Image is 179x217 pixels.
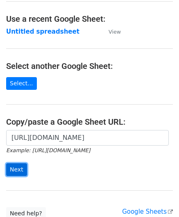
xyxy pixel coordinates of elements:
[6,117,173,127] h4: Copy/paste a Google Sheet URL:
[109,29,121,35] small: View
[100,28,121,35] a: View
[6,77,37,90] a: Select...
[6,130,169,146] input: Paste your Google Sheet URL here
[6,14,173,24] h4: Use a recent Google Sheet:
[6,28,79,35] a: Untitled spreadsheet
[6,147,90,153] small: Example: [URL][DOMAIN_NAME]
[6,61,173,71] h4: Select another Google Sheet:
[138,178,179,217] iframe: Chat Widget
[6,163,27,176] input: Next
[122,208,173,215] a: Google Sheets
